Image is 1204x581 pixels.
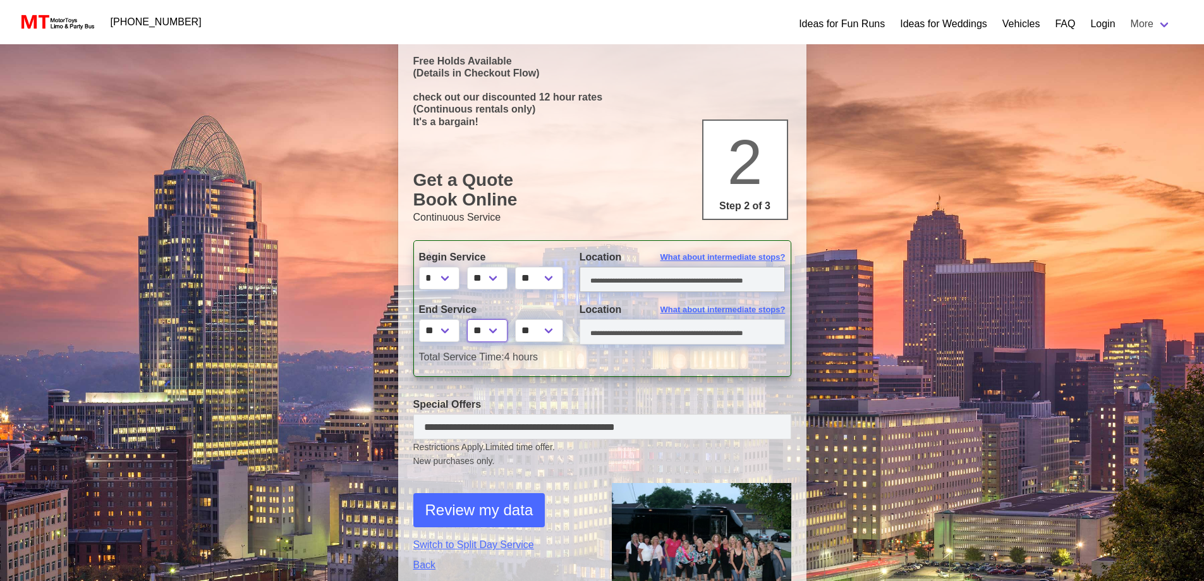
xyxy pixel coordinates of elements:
button: Review my data [413,493,545,527]
span: What about intermediate stops? [660,251,786,264]
span: What about intermediate stops? [660,303,786,316]
h1: Get a Quote Book Online [413,170,791,210]
span: Limited time offer. [485,441,555,454]
p: It's a bargain! [413,116,791,128]
div: 4 hours [410,350,795,365]
a: Ideas for Weddings [900,16,987,32]
a: [PHONE_NUMBER] [103,9,209,35]
p: (Details in Checkout Flow) [413,67,791,79]
small: Restrictions Apply. [413,442,791,468]
a: FAQ [1055,16,1075,32]
p: Continuous Service [413,210,791,225]
a: Switch to Split Day Service [413,537,593,553]
a: Back [413,558,593,573]
p: check out our discounted 12 hour rates [413,91,791,103]
a: Login [1090,16,1115,32]
a: More [1123,11,1179,37]
p: Step 2 of 3 [708,199,782,214]
label: Begin Service [419,250,561,265]
span: Location [580,252,622,262]
a: Ideas for Fun Runs [799,16,885,32]
span: New purchases only. [413,455,791,468]
span: Location [580,304,622,315]
span: Review my data [425,499,533,522]
p: (Continuous rentals only) [413,103,791,115]
label: End Service [419,302,561,317]
span: 2 [727,126,763,197]
img: MotorToys Logo [18,13,95,31]
span: Total Service Time: [419,352,504,362]
p: Free Holds Available [413,55,791,67]
label: Special Offers [413,397,791,412]
a: Vehicles [1002,16,1040,32]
